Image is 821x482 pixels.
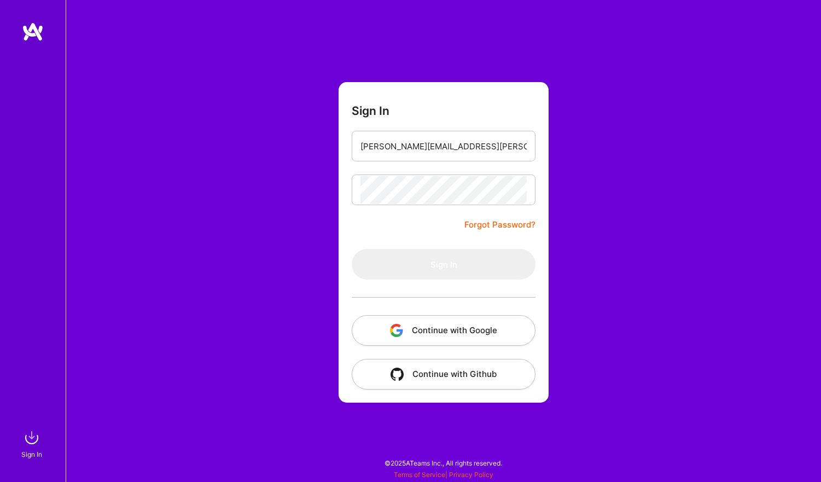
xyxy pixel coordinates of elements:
a: Forgot Password? [464,218,535,231]
img: icon [391,368,404,381]
button: Sign In [352,249,535,280]
a: sign inSign In [23,427,43,460]
div: Sign In [21,449,42,460]
div: © 2025 ATeams Inc., All rights reserved. [66,449,821,477]
img: logo [22,22,44,42]
input: Email... [360,132,527,160]
a: Privacy Policy [449,471,493,479]
button: Continue with Google [352,315,535,346]
h3: Sign In [352,104,389,118]
img: icon [390,324,403,337]
a: Terms of Service [394,471,445,479]
button: Continue with Github [352,359,535,390]
span: | [394,471,493,479]
img: sign in [21,427,43,449]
